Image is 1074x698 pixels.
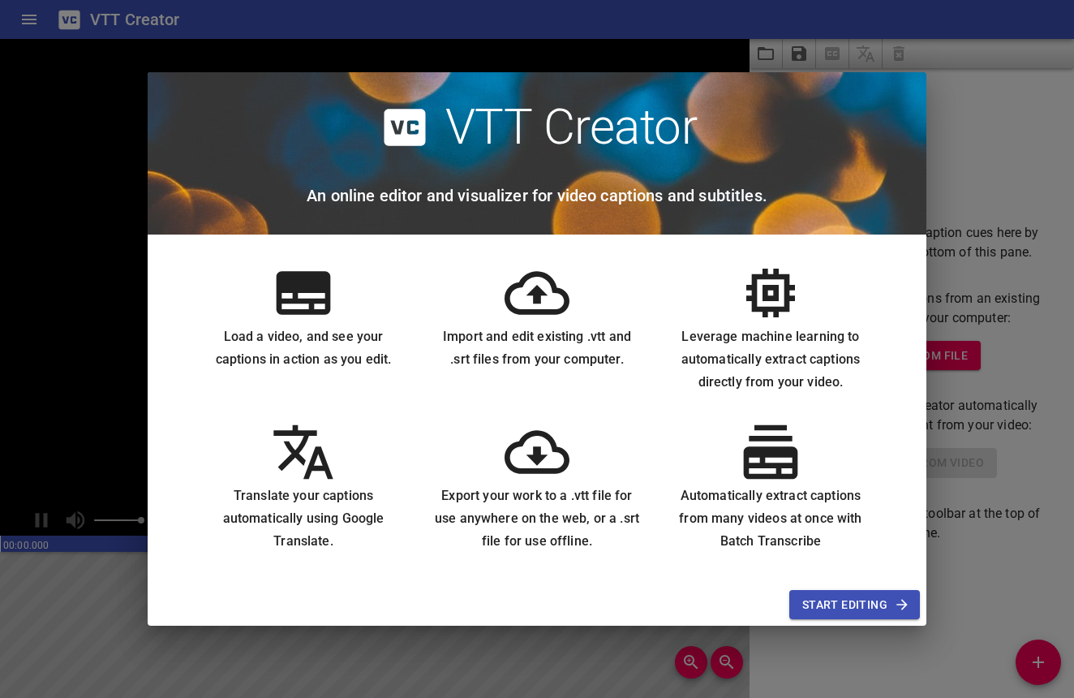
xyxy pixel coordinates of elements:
h6: Import and edit existing .vtt and .srt files from your computer. [433,325,641,371]
h6: An online editor and visualizer for video captions and subtitles. [307,183,767,209]
button: Start Editing [789,590,920,620]
span: Start Editing [802,595,907,615]
h6: Translate your captions automatically using Google Translate. [200,485,407,553]
h6: Leverage machine learning to automatically extract captions directly from your video. [667,325,874,394]
h6: Automatically extract captions from many videos at once with Batch Transcribe [667,485,874,553]
h6: Export your work to a .vtt file for use anywhere on the web, or a .srt file for use offline. [433,485,641,553]
h6: Load a video, and see your captions in action as you edit. [200,325,407,371]
h2: VTT Creator [445,98,698,157]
